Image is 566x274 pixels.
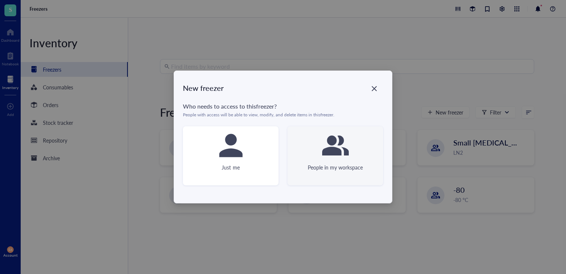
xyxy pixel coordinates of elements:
[183,102,383,111] div: Who needs to access to this freezer ?
[368,84,380,93] span: Close
[183,83,383,93] div: New freezer
[222,163,239,171] div: Just me
[368,83,380,95] button: Close
[308,163,363,171] div: People in my workspace
[183,112,383,117] div: People with access will be able to view, modify, and delete items in this freezer .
